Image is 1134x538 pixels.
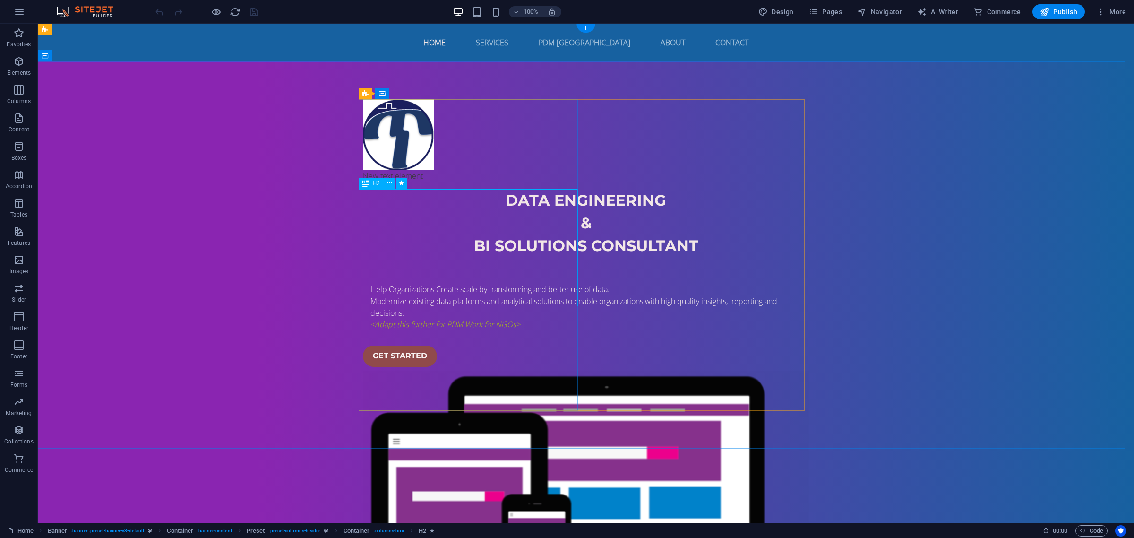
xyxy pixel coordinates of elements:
[6,182,32,190] p: Accordion
[9,126,29,133] p: Content
[9,268,29,275] p: Images
[247,525,265,537] span: Click to select. Double-click to edit
[755,4,798,19] div: Design (Ctrl+Alt+Y)
[374,525,404,537] span: . columns-box
[970,4,1025,19] button: Commerce
[4,438,33,445] p: Collections
[419,525,426,537] span: Click to select. Double-click to edit
[576,24,595,33] div: +
[48,525,435,537] nav: breadcrumb
[853,4,906,19] button: Navigator
[7,97,31,105] p: Columns
[1059,527,1061,534] span: :
[148,528,152,533] i: This element is a customizable preset
[758,7,794,17] span: Design
[548,8,556,16] i: On resize automatically adjust zoom level to fit chosen device.
[523,6,538,17] h6: 100%
[230,7,241,17] i: Reload page
[10,211,27,218] p: Tables
[167,525,193,537] span: Click to select. Double-click to edit
[229,6,241,17] button: reload
[10,353,27,360] p: Footer
[8,239,30,247] p: Features
[917,7,958,17] span: AI Writer
[324,528,328,533] i: This element is a customizable preset
[509,6,542,17] button: 100%
[755,4,798,19] button: Design
[48,525,68,537] span: Click to select. Double-click to edit
[973,7,1021,17] span: Commerce
[197,525,232,537] span: . banner-content
[12,296,26,304] p: Slider
[71,525,144,537] span: . banner .preset-banner-v3-default
[809,7,842,17] span: Pages
[54,6,125,17] img: Editor Logo
[1032,4,1085,19] button: Publish
[913,4,962,19] button: AI Writer
[5,466,33,474] p: Commerce
[1115,525,1126,537] button: Usercentrics
[1096,7,1126,17] span: More
[10,381,27,389] p: Forms
[805,4,846,19] button: Pages
[1043,525,1068,537] h6: Session time
[344,525,370,537] span: Click to select. Double-click to edit
[210,6,222,17] button: Click here to leave preview mode and continue editing
[1080,525,1103,537] span: Code
[1053,525,1067,537] span: 00 00
[9,324,28,332] p: Header
[1040,7,1077,17] span: Publish
[1092,4,1130,19] button: More
[7,69,31,77] p: Elements
[8,525,34,537] a: Click to cancel selection. Double-click to open Pages
[6,409,32,417] p: Marketing
[857,7,902,17] span: Navigator
[268,525,320,537] span: . preset-columns-header
[430,528,434,533] i: Element contains an animation
[1075,525,1108,537] button: Code
[373,181,380,186] span: H2
[11,154,27,162] p: Boxes
[7,41,31,48] p: Favorites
